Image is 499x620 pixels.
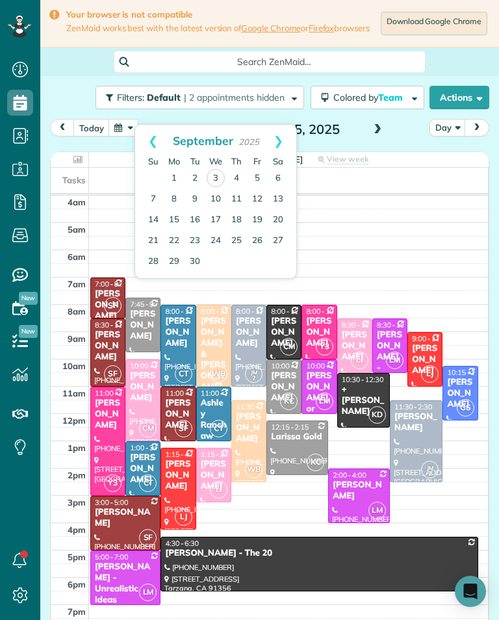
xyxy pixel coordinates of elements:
[62,388,86,398] span: 11am
[241,23,301,33] a: Google Chrome
[271,307,309,316] span: 8:00 - 10:00
[165,389,203,398] span: 11:00 - 1:00
[341,384,386,417] div: + [PERSON_NAME]
[377,320,415,329] span: 8:30 - 10:30
[117,92,144,103] span: Filters:
[411,343,439,376] div: [PERSON_NAME]
[231,156,242,166] span: Thursday
[247,168,268,189] a: 5
[381,12,487,35] a: Download Google Chrome
[164,548,474,559] div: [PERSON_NAME] - The 20
[378,92,405,103] span: Team
[447,368,489,377] span: 10:15 - 12:15
[68,224,86,235] span: 5am
[270,316,298,349] div: [PERSON_NAME]
[200,459,227,492] div: [PERSON_NAME]
[245,461,262,478] span: WB
[190,156,200,166] span: Tuesday
[94,507,157,529] div: [PERSON_NAME]
[305,370,333,491] div: [PERSON_NAME] or [PERSON_NAME] Exhaust Service Inc,
[268,210,288,231] a: 20
[271,121,294,137] span: Sep
[175,420,192,437] span: SF
[351,352,368,369] span: LI
[95,552,129,562] span: 5:00 - 7:00
[96,86,304,109] button: Filters: Default | 2 appointments hidden
[253,156,261,166] span: Friday
[95,498,129,507] span: 3:00 - 5:00
[165,450,199,459] span: 1:15 - 4:15
[89,86,304,109] a: Filters: Default | 2 appointments hidden
[94,398,122,431] div: [PERSON_NAME]
[68,606,86,617] span: 7pm
[327,154,368,164] span: View week
[164,252,185,272] a: 29
[19,292,38,305] span: New
[19,325,38,338] span: New
[143,210,164,231] a: 14
[333,471,366,480] span: 2:00 - 4:00
[143,189,164,210] a: 7
[307,454,324,471] span: KC
[247,189,268,210] a: 12
[175,365,192,383] span: CT
[205,231,226,252] a: 24
[129,309,157,342] div: [PERSON_NAME]
[94,289,122,354] div: [PERSON_NAME] - Under Car
[62,415,86,426] span: 12pm
[185,252,205,272] a: 30
[235,411,262,445] div: [PERSON_NAME]
[226,231,247,252] a: 25
[210,481,227,498] span: LI
[68,279,86,289] span: 7am
[209,156,222,166] span: Wednesday
[342,320,379,329] span: 8:30 - 10:30
[457,399,474,417] span: GS
[203,122,365,136] h2: [DATE] 5, 2025
[139,420,157,437] span: CM
[143,231,164,252] a: 21
[422,468,438,480] small: 2
[309,23,335,33] a: Firefox
[446,377,474,410] div: [PERSON_NAME]
[268,168,288,189] a: 6
[341,329,368,363] div: [PERSON_NAME]
[164,231,185,252] a: 22
[185,168,205,189] a: 2
[210,365,227,383] span: WB
[68,552,86,562] span: 5pm
[207,169,225,187] a: 3
[210,420,227,437] span: CT
[251,368,257,376] span: JM
[247,231,268,252] a: 26
[270,432,324,443] div: Larissa Gold
[268,189,288,210] a: 13
[164,316,192,349] div: [PERSON_NAME]
[394,411,439,433] div: [PERSON_NAME]
[104,365,122,383] span: SF
[205,189,226,210] a: 10
[185,210,205,231] a: 16
[201,389,238,398] span: 11:00 - 1:00
[226,168,247,189] a: 4
[50,119,75,136] button: prev
[73,119,110,136] button: today
[139,474,157,492] span: CT
[139,529,157,547] span: SF
[68,252,86,262] span: 6am
[394,402,432,411] span: 11:30 - 2:30
[305,316,333,349] div: [PERSON_NAME]
[68,197,86,207] span: 4am
[270,370,298,404] div: [PERSON_NAME]
[164,398,192,431] div: [PERSON_NAME]
[421,365,439,383] span: LJ
[135,125,171,157] a: Prev
[147,92,181,103] span: Default
[164,210,185,231] a: 15
[238,136,259,147] span: 2025
[429,86,489,109] button: Actions
[201,307,238,316] span: 8:00 - 11:00
[168,156,180,166] span: Monday
[201,450,235,459] span: 1:15 - 3:15
[164,189,185,210] a: 8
